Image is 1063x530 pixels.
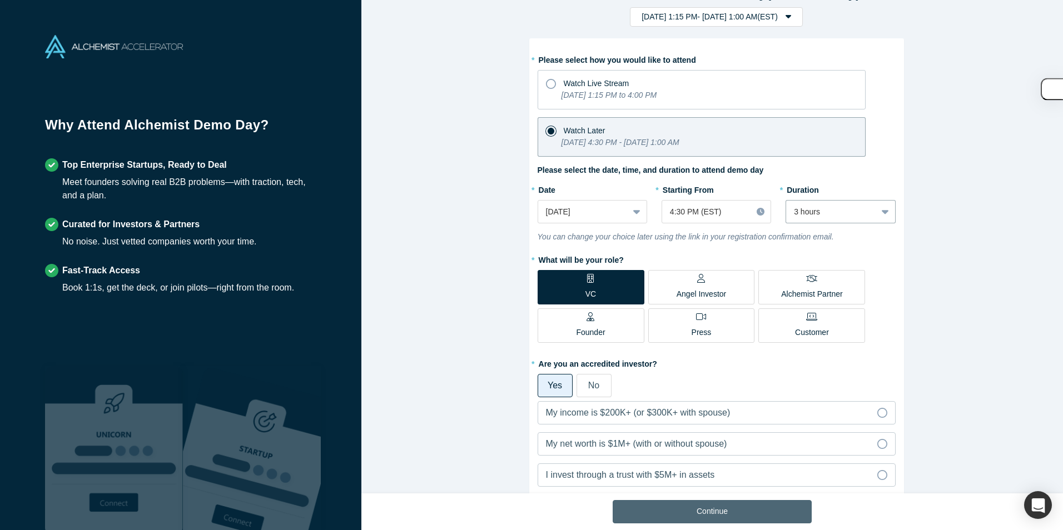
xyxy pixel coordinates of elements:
[781,288,842,300] p: Alchemist Partner
[546,470,715,479] span: I invest through a trust with $5M+ in assets
[62,176,316,202] div: Meet founders solving real B2B problems—with traction, tech, and a plan.
[45,35,183,58] img: Alchemist Accelerator Logo
[562,91,657,99] i: [DATE] 1:15 PM to 4:00 PM
[562,138,679,147] i: [DATE] 4:30 PM - [DATE] 1:00 AM
[62,281,294,294] div: Book 1:1s, get the deck, or join pilots—right from the room.
[585,288,596,300] p: VC
[538,251,896,266] label: What will be your role?
[662,181,714,196] label: Starting From
[546,439,727,448] span: My net worth is $1M+ (with or without spouse)
[795,327,829,338] p: Customer
[613,500,812,523] button: Continue
[45,366,183,530] img: Robust Technologies
[62,266,140,275] strong: Fast-Track Access
[677,288,727,300] p: Angel Investor
[564,79,629,88] span: Watch Live Stream
[576,327,605,338] p: Founder
[62,235,257,248] div: No noise. Just vetted companies worth your time.
[183,366,321,530] img: Prism AI
[538,354,896,370] label: Are you an accredited investor?
[62,160,227,169] strong: Top Enterprise Startups, Ready to Deal
[538,51,896,66] label: Please select how you would like to attend
[786,181,895,196] label: Duration
[630,7,803,27] button: [DATE] 1:15 PM- [DATE] 1:00 AM(EST)
[62,219,200,229] strong: Curated for Investors & Partners
[692,327,712,338] p: Press
[548,381,562,390] span: Yes
[538,181,647,196] label: Date
[546,408,731,417] span: My income is $200K+ (or $300K+ with spouse)
[538,164,764,176] label: Please select the date, time, and duration to attend demo day
[564,126,605,135] span: Watch Later
[538,232,834,241] i: You can change your choice later using the link in your registration confirmation email.
[588,381,599,390] span: No
[45,115,316,143] h1: Why Attend Alchemist Demo Day?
